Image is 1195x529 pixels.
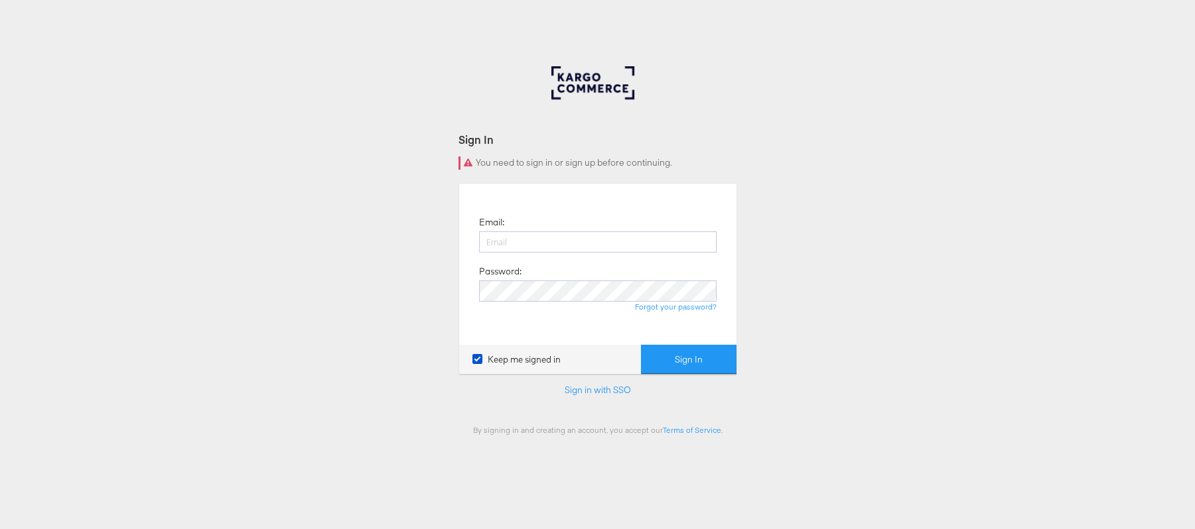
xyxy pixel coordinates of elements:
[479,216,504,229] label: Email:
[663,425,721,435] a: Terms of Service
[479,231,717,253] input: Email
[565,384,631,396] a: Sign in with SSO
[479,265,522,278] label: Password:
[472,353,561,366] label: Keep me signed in
[641,345,737,375] button: Sign In
[458,156,737,170] div: You need to sign in or sign up before continuing.
[458,132,737,147] div: Sign In
[458,425,737,435] div: By signing in and creating an account, you accept our .
[635,302,717,312] a: Forgot your password?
